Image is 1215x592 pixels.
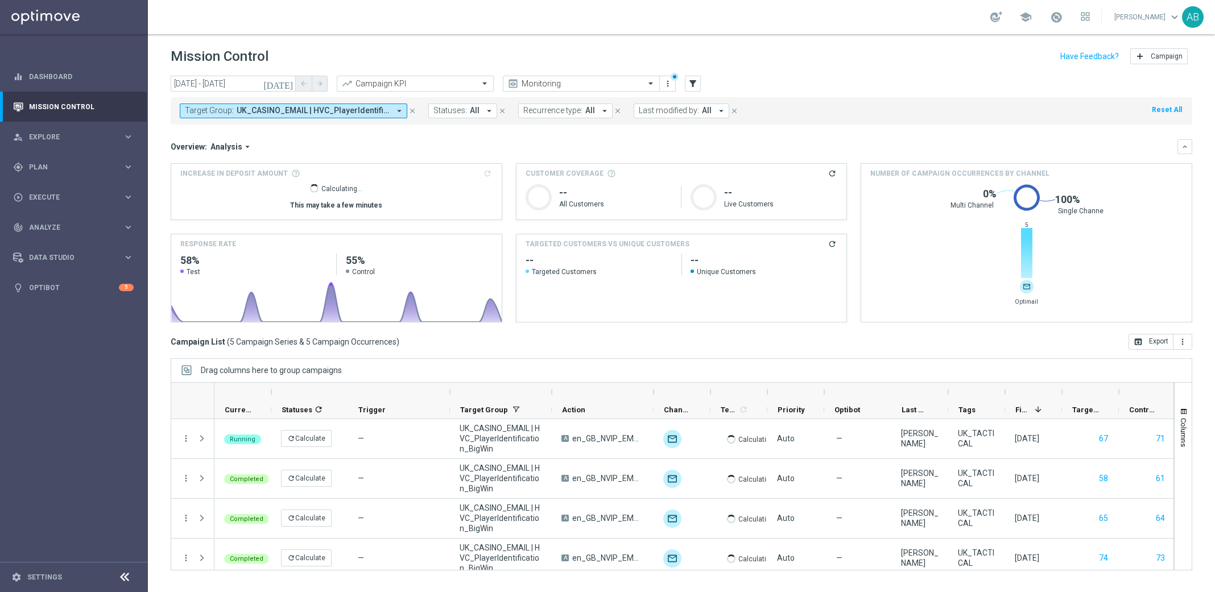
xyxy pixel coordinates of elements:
p: Calculating... [738,433,779,444]
button: [DATE] [262,76,296,93]
div: equalizer Dashboard [13,72,134,81]
i: keyboard_arrow_right [123,131,134,142]
i: more_vert [181,433,191,444]
h3: Overview: [171,142,207,152]
i: equalizer [13,72,23,82]
div: 05 Sep 2025, Friday [1015,473,1039,483]
i: keyboard_arrow_right [123,192,134,202]
i: settings [11,572,22,582]
button: 67 [1098,432,1109,446]
div: Mission Control [13,92,134,122]
span: Targeted Customers [526,267,672,276]
div: There are unsaved changes [671,73,679,81]
div: Dashboard [13,61,134,92]
i: filter_alt [688,78,698,89]
i: [DATE] [263,78,294,89]
div: Row Groups [201,366,342,375]
button: refresh [827,239,837,249]
i: keyboard_arrow_right [123,222,134,233]
span: — [836,473,842,483]
i: arrow_drop_down [242,142,253,152]
button: close [613,105,623,117]
i: close [614,107,622,115]
div: gps_fixed Plan keyboard_arrow_right [13,163,134,172]
span: All [702,106,712,115]
div: Explore [13,132,123,142]
span: Last Modified By [902,405,929,414]
i: keyboard_arrow_right [123,252,134,263]
span: Templates [721,405,737,414]
span: Target Group: [185,106,234,115]
span: school [1019,11,1032,23]
div: 29 Aug 2025, Friday [1015,513,1039,523]
i: close [730,107,738,115]
button: filter_alt [685,76,701,92]
input: Have Feedback? [1060,52,1119,60]
ng-select: Monitoring [503,76,660,92]
button: refreshCalculate [281,470,332,487]
span: Test [187,267,200,276]
span: Increase In Deposit Amount [180,168,288,179]
span: Recurrence type: [523,106,582,115]
span: 0% [983,187,997,201]
i: more_vert [1178,337,1187,346]
button: arrow_back [296,76,312,92]
h4: Response Rate [180,239,236,249]
span: — [358,514,364,523]
span: Drag columns here to group campaigns [201,366,342,375]
button: lightbulb Optibot 5 [13,283,134,292]
span: Action [562,405,585,414]
button: more_vert [1173,334,1192,350]
button: Data Studio keyboard_arrow_right [13,253,134,262]
span: Trigger [358,405,386,414]
span: Priority [778,405,805,414]
span: Targeted Customers [1072,405,1100,414]
span: Current Status [225,405,252,414]
button: arrow_forward [312,76,328,92]
span: — [358,474,364,483]
i: person_search [13,132,23,142]
span: UK_CASINO_EMAIL | HVC_PlayerIdentification_BigWin [460,503,542,533]
div: Press SPACE to select this row. [171,499,214,539]
span: ) [396,337,399,347]
button: Last modified by: All arrow_drop_down [634,104,729,118]
i: add [1135,52,1144,61]
button: track_changes Analyze keyboard_arrow_right [13,223,134,232]
button: refresh [827,168,837,179]
button: refreshCalculate [281,549,332,566]
span: 5 [1020,221,1033,229]
i: refresh [828,169,837,178]
p: Calculating... [738,473,779,484]
img: Optimail [663,510,681,528]
button: 65 [1098,511,1109,525]
span: Completed [230,515,263,523]
img: Optimail [663,430,681,448]
p: Live Customers [724,200,837,209]
ng-select: Campaign KPI [337,76,494,92]
span: Optimail [1011,298,1042,305]
i: refresh [287,434,295,442]
span: Explore [29,134,123,140]
span: keyboard_arrow_down [1168,11,1181,23]
a: Mission Control [29,92,134,122]
i: more_vert [181,553,191,563]
span: Last modified by: [639,106,699,115]
i: refresh [287,554,295,562]
a: Dashboard [29,61,134,92]
a: [PERSON_NAME]keyboard_arrow_down [1113,9,1182,26]
button: close [729,105,739,117]
button: more_vert [181,513,191,523]
span: Auto [777,474,795,483]
i: lightbulb [13,283,23,293]
span: — [836,553,842,563]
span: Campaign [1151,52,1183,60]
span: Data Studio [29,254,123,261]
span: Number of campaign occurrences by channel [870,168,1049,179]
i: gps_fixed [13,162,23,172]
span: Unique Customers [691,267,837,276]
h1: -- [559,186,672,200]
button: close [407,105,418,117]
